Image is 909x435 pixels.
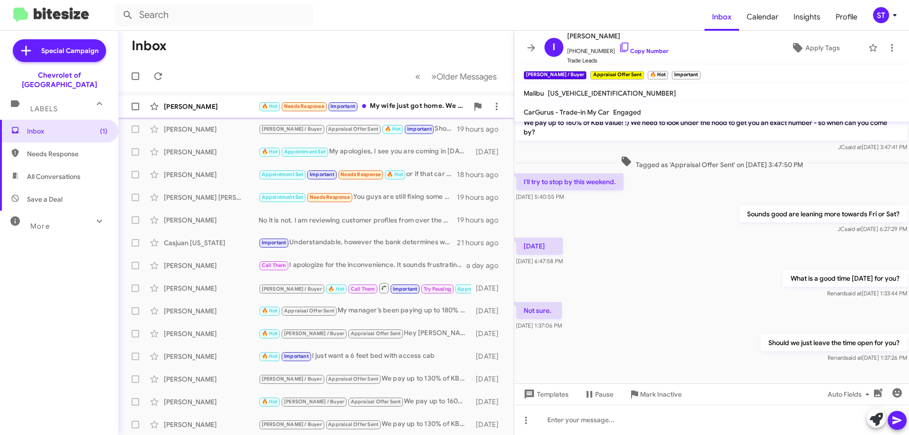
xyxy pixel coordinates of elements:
span: [DATE] 6:47:58 PM [516,257,563,265]
div: [DATE] [471,306,506,316]
span: [PERSON_NAME] / Buyer [262,126,322,132]
span: Appraisal Offer Sent [328,421,378,427]
span: [PERSON_NAME] / Buyer [284,399,344,405]
input: Search [115,4,313,27]
div: Hey [PERSON_NAME], my manager’s been paying up to 180% over market for trades this week. If yours... [258,328,471,339]
a: Profile [828,3,865,31]
p: I'll try to stop by this weekend. [516,173,624,190]
div: ST [873,7,889,23]
nav: Page navigation example [410,67,502,86]
span: More [30,222,50,231]
span: Important [284,353,309,359]
span: Important [330,103,355,109]
span: 🔥 Hot [262,149,278,155]
p: Not sure. [516,302,562,319]
span: Important [262,240,286,246]
span: [US_VEHICLE_IDENTIFICATION_NUMBER] [548,89,676,98]
span: Labels [30,105,58,113]
span: Appointment Set [284,149,326,155]
p: [DATE] [516,238,563,255]
span: [PERSON_NAME] / Buyer [262,421,322,427]
span: Tagged as 'Appraisal Offer Sent' on [DATE] 3:47:50 PM [617,156,807,169]
span: 🔥 Hot [262,308,278,314]
span: Appraisal Offer Sent [351,330,401,337]
button: Pause [576,386,621,403]
span: » [431,71,437,82]
span: Important [310,171,334,178]
span: 🔥 Hot [262,399,278,405]
span: 🔥 Hot [385,126,401,132]
div: Should we just leave the time open for you? [258,124,457,134]
small: [PERSON_NAME] / Buyer [524,71,587,80]
span: Important [393,286,418,292]
div: or if that car is very expensive, my friend [258,169,457,180]
span: 🔥 Hot [262,330,278,337]
div: My wife just got home. We are on our way [258,101,468,112]
div: [PERSON_NAME] [164,147,258,157]
span: Appraisal Offer Sent [351,399,401,405]
span: said at [845,290,862,297]
a: Inbox [704,3,739,31]
span: (1) [100,126,107,136]
div: a day ago [466,261,506,270]
div: [DATE] [471,374,506,384]
div: [PERSON_NAME] [164,170,258,179]
span: Special Campaign [41,46,98,55]
span: 🔥 Hot [262,353,278,359]
span: [DATE] 1:37:06 PM [516,322,562,329]
span: [PERSON_NAME] [567,30,668,42]
span: Trade Leads [567,56,668,65]
div: [PERSON_NAME] [164,329,258,338]
span: Appraisal Offer Sent [328,126,378,132]
span: Call Them [351,286,375,292]
span: JC [DATE] 6:27:29 PM [838,225,907,232]
div: [DATE] [471,352,506,361]
span: Appraisal Offer Sent [328,376,378,382]
div: [PERSON_NAME] [164,352,258,361]
div: 19 hours ago [457,193,506,202]
span: 🔥 Hot [262,103,278,109]
span: Appointment Set [457,286,499,292]
span: Renard [DATE] 1:37:26 PM [828,354,907,361]
div: I apologize for the inconvenience. It sounds frustrating. [258,260,466,271]
span: Engaged [613,108,641,116]
small: Important [672,71,700,80]
div: [DATE] [471,420,506,429]
span: [PHONE_NUMBER] [567,42,668,56]
span: Older Messages [437,71,497,82]
p: Sounds good are leaning more towards Fri or Sat? [740,205,907,222]
span: [DATE] 5:40:55 PM [516,193,564,200]
div: [DATE] [471,284,506,293]
div: [PERSON_NAME] [164,215,258,225]
small: Appraisal Offer Sent [590,71,643,80]
button: Apply Tags [766,39,864,56]
div: [DATE] [471,329,506,338]
span: [PERSON_NAME] / Buyer [262,286,322,292]
span: Inbox [27,126,107,136]
small: 🔥 Hot [648,71,668,80]
button: Mark Inactive [621,386,689,403]
span: Needs Response [27,149,107,159]
div: 18 hours ago [457,170,506,179]
span: Appraisal Offer Sent [284,308,334,314]
a: Calendar [739,3,786,31]
span: 🔥 Hot [328,286,344,292]
span: 🔥 Hot [387,171,403,178]
div: I just want a 6 feet bed with access cab [258,351,471,362]
div: [PERSON_NAME] [164,420,258,429]
div: [PERSON_NAME] [164,284,258,293]
span: Mark Inactive [640,386,682,403]
div: Casjuan [US_STATE] [164,238,258,248]
span: Call Them [262,262,286,268]
button: Templates [514,386,576,403]
p: What is a good time [DATE] for you? [783,270,907,287]
span: Save a Deal [27,195,62,204]
span: Important [407,126,432,132]
span: Needs Response [310,194,350,200]
div: My manager’s been paying up to 180% over market for trades this week. If yours qualifies, it coul... [258,305,471,316]
span: said at [845,143,862,151]
span: said at [846,354,862,361]
a: Copy Number [619,47,668,54]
